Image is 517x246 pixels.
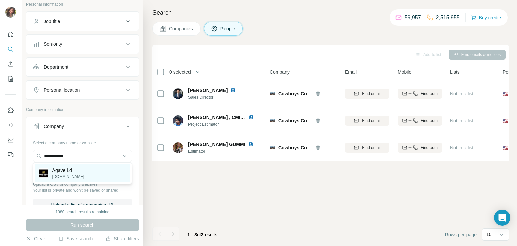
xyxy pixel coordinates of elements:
[44,41,62,48] div: Seniority
[188,94,244,100] span: Sales Director
[249,115,254,120] img: LinkedIn logo
[398,69,411,75] span: Mobile
[187,232,217,237] span: results
[421,118,438,124] span: Find both
[201,232,204,237] span: 3
[52,167,84,174] p: Agave Ld
[345,143,389,153] button: Find email
[188,115,259,120] span: [PERSON_NAME] , CMIT, OSHA
[44,18,60,25] div: Job title
[345,69,357,75] span: Email
[169,69,191,75] span: 0 selected
[421,145,438,151] span: Find both
[188,87,228,94] span: [PERSON_NAME]
[173,142,183,153] img: Avatar
[44,87,80,93] div: Personal location
[187,232,197,237] span: 1 - 3
[5,7,16,18] img: Avatar
[188,142,245,147] span: [PERSON_NAME] GUMMI
[26,13,139,29] button: Job title
[26,1,139,7] p: Personal information
[421,91,438,97] span: Find both
[270,146,275,149] img: Logo of Cowboys Construction Supply
[450,91,473,96] span: Not in a list
[450,69,460,75] span: Lists
[503,90,508,97] span: 🇺🇸
[503,117,508,124] span: 🇺🇸
[362,91,380,97] span: Find email
[503,144,508,151] span: 🇺🇸
[152,8,509,18] h4: Search
[398,143,442,153] button: Find both
[169,25,194,32] span: Companies
[39,168,48,178] img: Agave Ld
[188,148,262,154] span: Estimator
[362,118,380,124] span: Find email
[270,92,275,95] img: Logo of Cowboys Construction Supply
[197,232,201,237] span: of
[33,181,132,187] p: Upload a CSV of company websites.
[5,149,16,161] button: Feedback
[345,89,389,99] button: Find email
[220,25,236,32] span: People
[5,28,16,40] button: Quick start
[106,235,139,242] button: Share filters
[278,91,347,96] span: Cowboys Construction Supply
[26,59,139,75] button: Department
[26,36,139,52] button: Seniority
[26,106,139,113] p: Company information
[33,187,132,193] p: Your list is private and won't be saved or shared.
[173,115,183,126] img: Avatar
[450,118,473,123] span: Not in a list
[44,64,68,70] div: Department
[278,145,347,150] span: Cowboys Construction Supply
[345,116,389,126] button: Find email
[248,142,253,147] img: LinkedIn logo
[5,43,16,55] button: Search
[58,235,93,242] button: Save search
[230,88,236,93] img: LinkedIn logo
[5,73,16,85] button: My lists
[362,145,380,151] span: Find email
[5,104,16,116] button: Use Surfe on LinkedIn
[33,137,132,146] div: Select a company name or website
[26,82,139,98] button: Personal location
[188,121,262,127] span: Project Estimator
[5,119,16,131] button: Use Surfe API
[405,13,421,22] p: 59,957
[494,210,510,226] div: Open Intercom Messenger
[270,69,290,75] span: Company
[471,13,502,22] button: Buy credits
[44,123,64,130] div: Company
[5,58,16,70] button: Enrich CSV
[33,199,132,211] button: Upload a list of companies
[436,13,460,22] p: 2,515,955
[486,231,492,238] p: 10
[445,231,477,238] span: Rows per page
[52,174,84,180] p: [DOMAIN_NAME]
[26,235,45,242] button: Clear
[26,118,139,137] button: Company
[278,118,347,123] span: Cowboys Construction Supply
[5,134,16,146] button: Dashboard
[270,119,275,122] img: Logo of Cowboys Construction Supply
[173,88,183,99] img: Avatar
[450,145,473,150] span: Not in a list
[398,116,442,126] button: Find both
[398,89,442,99] button: Find both
[56,209,110,215] div: 1980 search results remaining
